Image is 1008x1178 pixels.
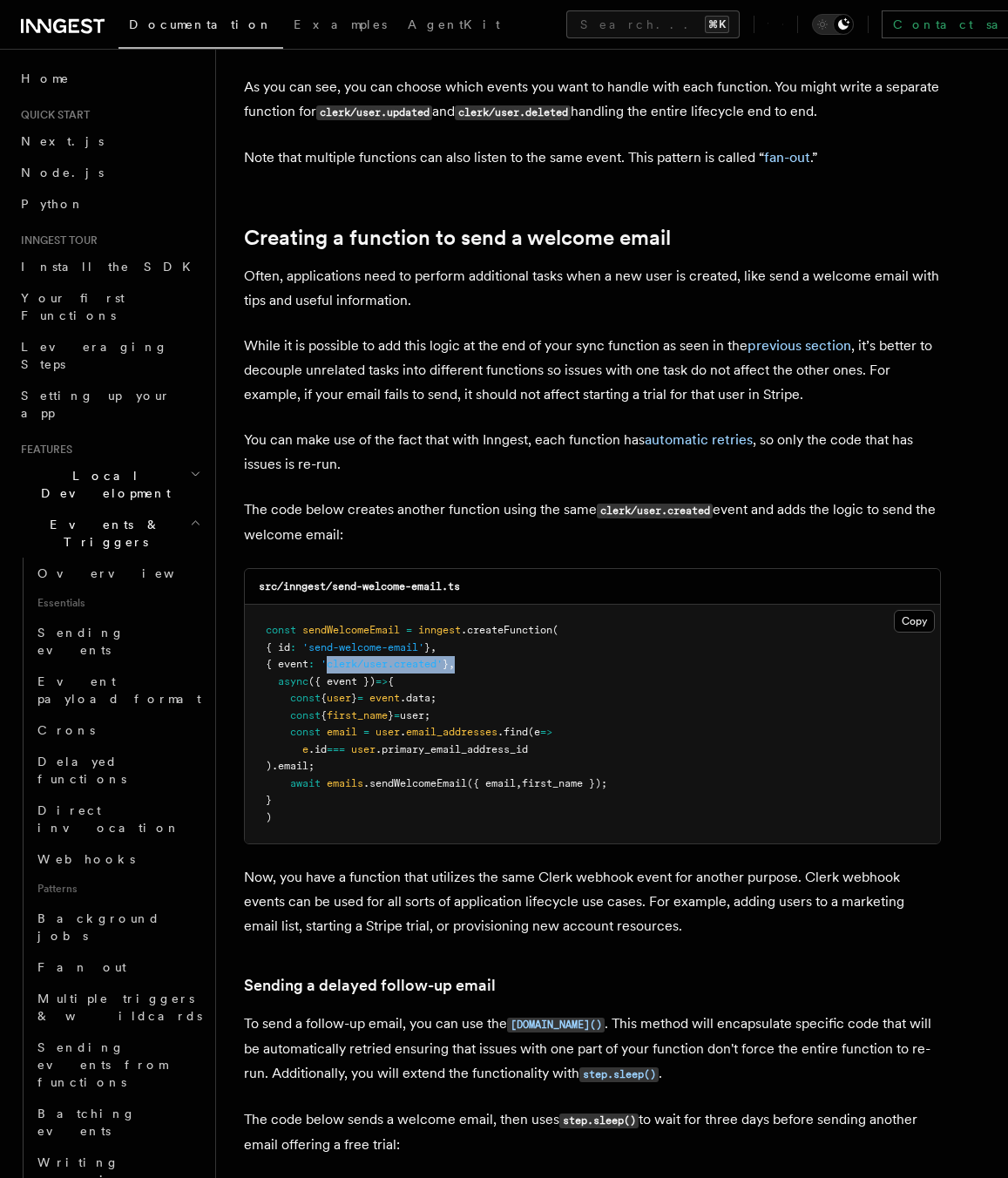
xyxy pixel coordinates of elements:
code: step.sleep() [579,1067,659,1082]
span: Crons [37,723,95,737]
a: Sending a delayed follow-up email [244,973,496,998]
p: You can make use of the fact that with Inngest, each function has , so only the code that has iss... [244,428,941,477]
span: const [290,726,321,738]
span: Overview [37,566,217,580]
span: Features [14,443,72,457]
span: first_name }); [522,777,607,789]
span: async [278,675,308,687]
span: Local Development [14,467,190,502]
span: ({ email [467,777,516,789]
a: [DOMAIN_NAME]() [507,1015,605,1032]
span: Setting up your app [21,389,171,420]
a: Your first Functions [14,282,205,331]
span: => [375,675,388,687]
span: emails [327,777,363,789]
a: Event payload format [30,666,205,714]
a: Direct invocation [30,795,205,843]
span: Delayed functions [37,755,126,786]
p: As you can see, you can choose which events you want to handle with each function. You might writ... [244,75,941,125]
button: Search...⌘K [566,10,740,38]
a: Webhooks [30,843,205,875]
span: } [443,658,449,670]
span: = [363,726,369,738]
a: Node.js [14,157,205,188]
p: Note that multiple functions can also listen to the same event. This pattern is called “ .” [244,146,941,170]
a: Delayed functions [30,746,205,795]
span: : [290,641,296,653]
span: Events & Triggers [14,516,190,551]
button: Copy [894,610,935,633]
a: Python [14,188,205,220]
code: [DOMAIN_NAME]() [507,1018,605,1032]
span: Inngest tour [14,234,98,247]
p: While it is possible to add this logic at the end of your sync function as seen in the , it’s bet... [244,334,941,407]
a: Crons [30,714,205,746]
span: Multiple triggers & wildcards [37,992,202,1023]
code: clerk/user.updated [316,105,432,120]
span: Examples [294,17,387,31]
span: : [308,658,315,670]
span: , [430,641,436,653]
span: Sending events from functions [37,1040,167,1089]
p: Now, you have a function that utilizes the same Clerk webhook event for another purpose. Clerk we... [244,865,941,938]
span: first_name [327,709,388,721]
span: AgentKit [408,17,500,31]
span: (e [528,726,540,738]
span: } [266,794,272,806]
span: user [375,726,400,738]
span: const [290,692,321,704]
a: Overview [30,558,205,589]
a: AgentKit [397,5,511,47]
a: Sending events [30,617,205,666]
a: Fan out [30,951,205,983]
span: Node.js [21,166,104,179]
span: = [357,692,363,704]
span: .createFunction [461,624,552,636]
code: clerk/user.created [597,504,713,518]
span: { id [266,641,290,653]
span: Home [21,70,70,87]
span: , [516,777,522,789]
span: } [388,709,394,721]
span: Background jobs [37,911,160,943]
a: automatic retries [645,431,753,448]
span: .primary_email_address_id [375,743,528,755]
span: Leveraging Steps [21,340,168,371]
span: .find [497,726,528,738]
kbd: ⌘K [705,16,729,33]
span: } [351,692,357,704]
a: Documentation [118,5,283,49]
a: Setting up your app [14,380,205,429]
span: Install the SDK [21,260,201,274]
a: Multiple triggers & wildcards [30,983,205,1032]
span: await [290,777,321,789]
span: Essentials [30,589,205,617]
a: Install the SDK [14,251,205,282]
span: = [394,709,400,721]
span: ) [266,811,272,823]
span: Sending events [37,626,125,657]
span: const [266,624,296,636]
span: email [327,726,357,738]
span: { [388,675,394,687]
a: Examples [283,5,397,47]
a: Creating a function to send a welcome email [244,226,671,250]
p: Often, applications need to perform additional tasks when a new user is created, like send a welc... [244,264,941,313]
span: Event payload format [37,674,201,706]
span: user [327,692,351,704]
span: => [540,726,552,738]
span: ({ event }) [308,675,375,687]
span: user [351,743,375,755]
span: Direct invocation [37,803,180,835]
button: Local Development [14,460,205,509]
p: To send a follow-up email, you can use the . This method will encapsulate specific code that will... [244,1012,941,1087]
code: step.sleep() [559,1114,639,1128]
span: 'send-welcome-email' [302,641,424,653]
span: .data; [400,692,436,704]
code: clerk/user.deleted [455,105,571,120]
a: Background jobs [30,903,205,951]
span: Patterns [30,875,205,903]
span: e [302,743,308,755]
span: .id [308,743,327,755]
span: 'clerk/user.created' [321,658,443,670]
